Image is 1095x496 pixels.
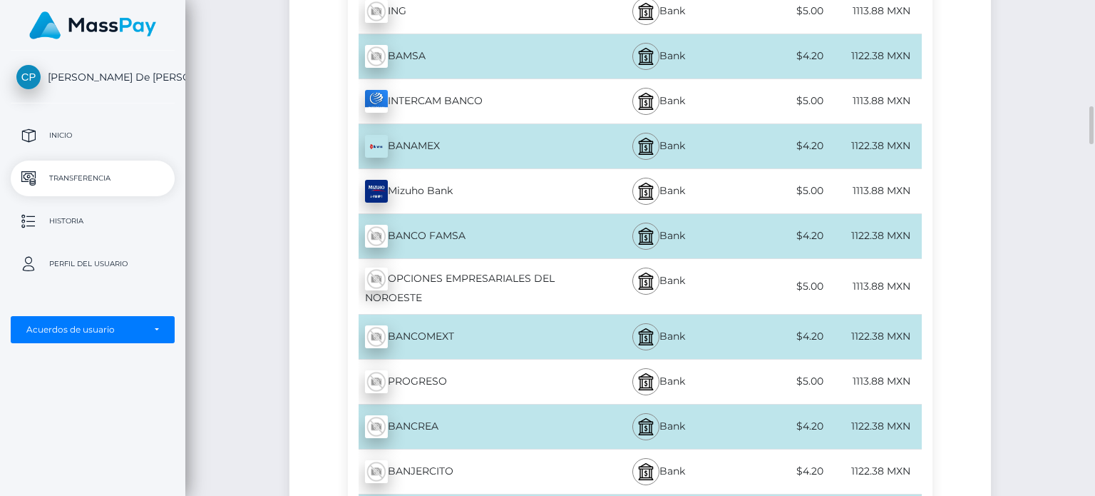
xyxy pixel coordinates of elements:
[348,317,587,357] div: BANCOMEXT
[637,373,654,390] img: bank.svg
[587,124,730,168] div: Bank
[826,320,922,353] div: 1122.38 MXN
[826,85,922,117] div: 1113.88 MXN
[587,405,730,449] div: Bank
[365,325,388,348] img: wMhJQYtZFAryAAAAABJRU5ErkJggg==
[11,203,175,239] a: Historia
[587,214,730,258] div: Bank
[637,93,654,110] img: bank.svg
[587,169,730,213] div: Bank
[826,270,922,303] div: 1113.88 MXN
[348,452,587,492] div: BANJERCITO
[731,365,826,398] div: $5.00
[637,3,654,20] img: bank.svg
[348,36,587,76] div: BAMSA
[29,11,156,39] img: MassPay
[731,270,826,303] div: $5.00
[731,410,826,442] div: $4.20
[637,328,654,345] img: bank.svg
[348,81,587,121] div: INTERCAM BANCO
[587,259,730,314] div: Bank
[348,362,587,402] div: PROGRESO
[16,253,169,275] p: Perfil del usuario
[365,135,388,158] img: 6+RDPgOICAWARBdLLIQFwhIiACILqFkQFGAgFgEQHSxyEJcICAhAiC6hJIBRQECYhEA0cUiC3GBgIQIgOgSSgYUBQiIRQBEF4...
[11,161,175,196] a: Transferencia
[348,126,587,166] div: BANAMEX
[637,138,654,155] img: bank.svg
[365,225,388,248] img: wMhJQYtZFAryAAAAABJRU5ErkJggg==
[731,220,826,252] div: $4.20
[11,316,175,343] button: Acuerdos de usuario
[365,460,388,483] img: wMhJQYtZFAryAAAAABJRU5ErkJggg==
[826,220,922,252] div: 1122.38 MXN
[348,407,587,447] div: BANCREA
[637,273,654,290] img: bank.svg
[637,418,654,435] img: bank.svg
[826,40,922,72] div: 1122.38 MXN
[826,175,922,207] div: 1113.88 MXN
[365,45,388,68] img: wMhJQYtZFAryAAAAABJRU5ErkJggg==
[731,85,826,117] div: $5.00
[365,180,388,203] img: 9k=
[637,463,654,480] img: bank.svg
[365,268,388,290] img: wMhJQYtZFAryAAAAABJRU5ErkJggg==
[587,79,730,123] div: Bank
[637,183,654,200] img: bank.svg
[731,40,826,72] div: $4.20
[731,320,826,353] div: $4.20
[16,168,169,189] p: Transferencia
[16,211,169,232] p: Historia
[365,415,388,438] img: wMhJQYtZFAryAAAAABJRU5ErkJggg==
[826,365,922,398] div: 1113.88 MXN
[731,130,826,162] div: $4.20
[348,171,587,211] div: Mizuho Bank
[348,216,587,256] div: BANCO FAMSA
[637,48,654,65] img: bank.svg
[16,125,169,146] p: Inicio
[731,175,826,207] div: $5.00
[637,228,654,245] img: bank.svg
[826,130,922,162] div: 1122.38 MXN
[587,450,730,494] div: Bank
[11,118,175,153] a: Inicio
[587,360,730,404] div: Bank
[11,71,175,83] span: [PERSON_NAME] De [PERSON_NAME]
[365,90,388,113] img: a09vTyu8ef
[587,315,730,359] div: Bank
[826,455,922,487] div: 1122.38 MXN
[587,34,730,79] div: Bank
[365,370,388,393] img: wMhJQYtZFAryAAAAABJRU5ErkJggg==
[826,410,922,442] div: 1122.38 MXN
[26,324,143,335] div: Acuerdos de usuario
[348,259,587,314] div: OPCIONES EMPRESARIALES DEL NOROESTE
[11,246,175,282] a: Perfil del usuario
[731,455,826,487] div: $4.20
